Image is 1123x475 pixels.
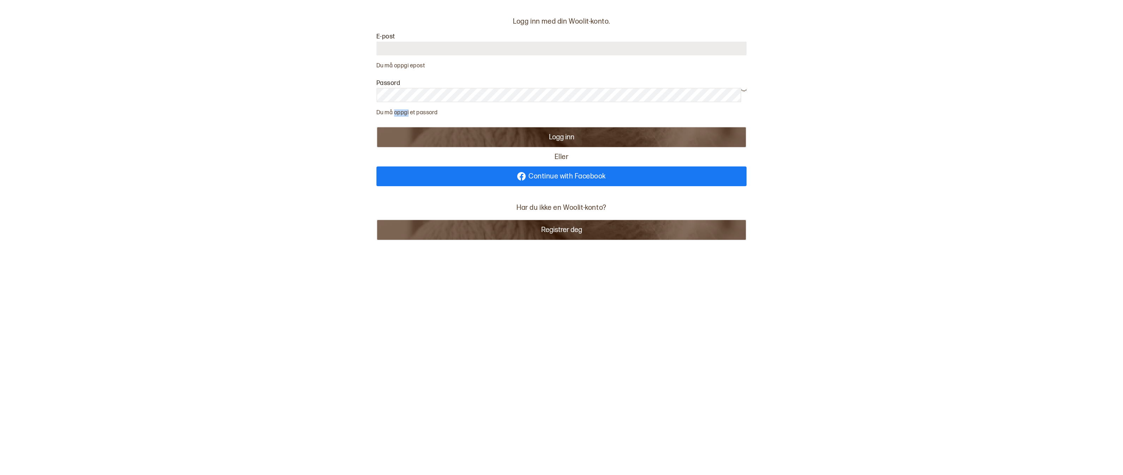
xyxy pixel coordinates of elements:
p: Du må oppgi et passord [376,109,747,117]
span: Continue with Facebook [529,173,606,180]
button: Registrer deg [376,219,747,240]
p: Logg inn med din Woolit-konto. [376,17,747,26]
p: Har du ikke en Woolit-konto? [514,200,609,215]
label: E-post [376,33,395,40]
span: Eller [552,151,571,164]
p: Du må oppgi epost [376,62,747,70]
label: Passord [376,79,400,87]
button: Logg inn [376,127,747,148]
a: Continue with Facebook [376,166,747,186]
